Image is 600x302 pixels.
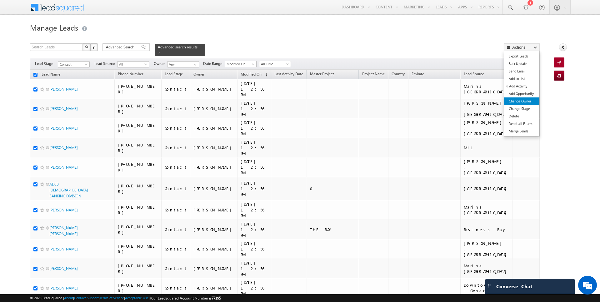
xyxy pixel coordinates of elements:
a: Project Name [359,71,388,79]
span: Lead Stage [165,72,183,76]
div: [DATE] 12:56 PM [241,81,268,97]
span: Emirate [412,72,424,76]
a: Acceptable Use [125,296,149,300]
div: [PHONE_NUMBER] [118,83,158,95]
div: [PERSON_NAME] , [GEOGRAPHIC_DATA] [464,240,510,257]
span: Contact [58,62,88,67]
a: All Time [259,61,291,67]
a: Emirate [408,71,427,79]
a: [PERSON_NAME] [49,126,78,131]
a: Country [388,71,408,79]
img: d_60004797649_company_0_60004797649 [11,33,26,41]
span: Country [392,72,405,76]
a: Phone Number [115,71,146,79]
div: [DATE] 12:56 PM [241,180,268,197]
a: [PERSON_NAME] [49,266,78,271]
a: ADCB [DEMOGRAPHIC_DATA] BANKING DIVISION [49,182,88,198]
div: [PERSON_NAME] [193,186,234,191]
div: [PERSON_NAME] [193,86,234,92]
div: [PERSON_NAME] [193,227,234,232]
button: Actions [504,43,540,51]
a: Change Stage [504,105,539,112]
a: Bulk Update [504,60,539,67]
a: Last Activity Date [271,71,306,79]
a: Lead Source [461,71,487,79]
a: Modified On [225,61,257,67]
span: Lead Source [94,61,117,67]
div: Contact [165,86,187,92]
div: [DATE] 12:56 PM [241,260,268,277]
div: [PHONE_NUMBER] [118,224,158,235]
span: Converse - Chat [496,284,532,289]
div: Contact [165,125,187,131]
a: Show All Items [191,62,198,68]
span: Your Leadsquared Account Number is [150,296,221,300]
span: Phone Number [118,72,143,76]
div: [PHONE_NUMBER] [118,183,158,194]
a: [PERSON_NAME] [49,145,78,150]
div: [PHONE_NUMBER] [118,243,158,255]
a: [PERSON_NAME] [PERSON_NAME] [49,225,78,236]
div: 0 [310,186,356,191]
span: Project Name [362,72,385,76]
div: [DATE] 12:56 PM [241,159,268,176]
span: Lead Stage [35,61,58,67]
div: Marina [GEOGRAPHIC_DATA] [464,263,510,274]
div: [PERSON_NAME] [193,246,234,252]
a: Delete [504,112,539,120]
a: Contact [58,61,90,67]
div: Business Bay [464,227,510,232]
div: [PERSON_NAME] [193,125,234,131]
div: Contact [165,266,187,271]
div: [PERSON_NAME] [193,106,234,111]
div: [DATE] 12:56 PM [241,139,268,156]
div: Marina [GEOGRAPHIC_DATA] [464,83,510,95]
div: [PHONE_NUMBER] [118,204,158,215]
img: carter-drag [487,283,492,288]
div: THE BAY [310,227,356,232]
span: Lead Source [464,72,484,76]
div: [PERSON_NAME] , [GEOGRAPHIC_DATA] [464,100,510,117]
div: [GEOGRAPHIC_DATA] [464,186,510,191]
a: [PERSON_NAME] [49,106,78,111]
span: Master Project [310,72,334,76]
div: [PERSON_NAME] , [GEOGRAPHIC_DATA] [464,159,510,176]
div: Contact [165,227,187,232]
div: [DATE] 12:56 PM [241,240,268,257]
button: ? [90,43,98,51]
div: [DATE] 12:56 PM [241,100,268,117]
a: Contact Support [74,296,99,300]
div: Marina [GEOGRAPHIC_DATA] [464,204,510,215]
span: (sorted descending) [262,72,267,77]
span: All Time [259,61,289,67]
span: Advanced search results [158,45,197,49]
input: Type to Search [167,61,199,67]
div: [DATE] 12:56 PM [241,280,268,296]
div: Downtown.xlsx - Owners [464,282,510,294]
a: All [117,61,149,67]
a: Add Activity [504,82,539,90]
div: MJL [464,145,510,151]
a: Master Project [307,71,337,79]
div: [PHONE_NUMBER] [118,122,158,134]
a: Reset all Filters [504,120,539,127]
div: [PHONE_NUMBER] [118,103,158,114]
div: Contact [165,207,187,213]
textarea: Type your message and hit 'Enter' [8,58,114,187]
div: [PERSON_NAME] [193,164,234,170]
a: Merge Leads [504,127,539,135]
span: Modified On [241,72,262,77]
a: [PERSON_NAME] [49,286,78,290]
div: [PHONE_NUMBER] [118,263,158,274]
div: Contact [165,285,187,291]
span: 77195 [212,296,221,300]
a: About [64,296,73,300]
a: Send Email [504,67,539,75]
div: [PHONE_NUMBER] [118,161,158,173]
div: [PERSON_NAME] [193,207,234,213]
a: [PERSON_NAME] [49,247,78,251]
a: Export Leads [504,52,539,60]
div: Contact [165,164,187,170]
span: Owner [154,61,167,67]
a: Lead Stage [162,71,186,79]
